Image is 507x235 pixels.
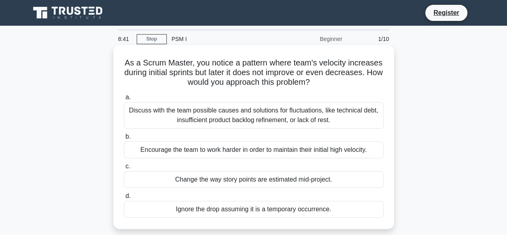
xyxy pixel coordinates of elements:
div: Change the way story points are estimated mid-project. [124,171,384,188]
div: Beginner [277,31,347,47]
span: d. [125,192,131,199]
div: 8:41 [113,31,137,47]
a: Register [428,8,464,18]
h5: As a Scrum Master, you notice a pattern where team's velocity increases during initial sprints bu... [123,58,384,88]
span: a. [125,94,131,100]
div: Encourage the team to work harder in order to maintain their initial high velocity. [124,141,384,158]
span: c. [125,163,130,170]
span: b. [125,133,131,140]
div: PSM I [167,31,277,47]
div: 1/10 [347,31,394,47]
div: Ignore the drop assuming it is a temporary occurrence. [124,201,384,218]
a: Stop [137,34,167,44]
div: Discuss with the team possible causes and solutions for fluctuations, like technical debt, insuff... [124,102,384,129]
